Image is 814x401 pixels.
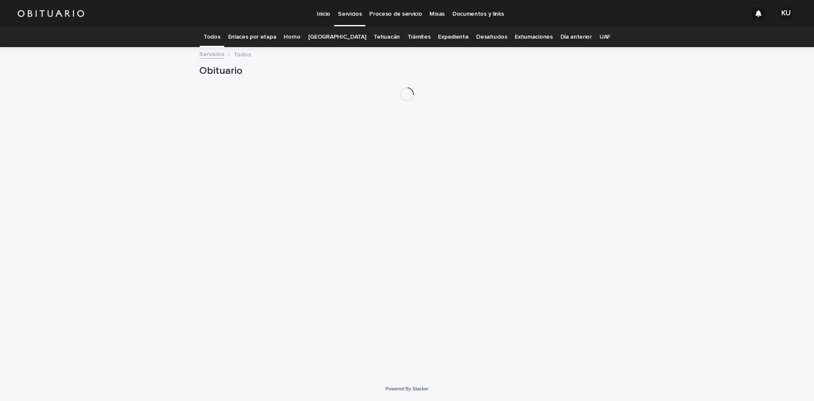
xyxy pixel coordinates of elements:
p: Todos [234,49,251,59]
a: Desahucios [476,27,507,47]
a: Exhumaciones [515,27,552,47]
a: Día anterior [560,27,592,47]
a: UAF [599,27,610,47]
a: [GEOGRAPHIC_DATA] [308,27,366,47]
a: Horno [284,27,300,47]
a: Enlaces por etapa [228,27,276,47]
a: Expediente [438,27,468,47]
a: Todos [203,27,220,47]
a: Powered By Stacker [385,386,428,391]
a: Tehuacán [374,27,400,47]
img: HUM7g2VNRLqGMmR9WVqf [17,5,85,22]
a: Servicios [199,49,224,59]
a: Trámites [407,27,431,47]
h1: Obituario [199,65,615,77]
div: KU [779,7,793,20]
